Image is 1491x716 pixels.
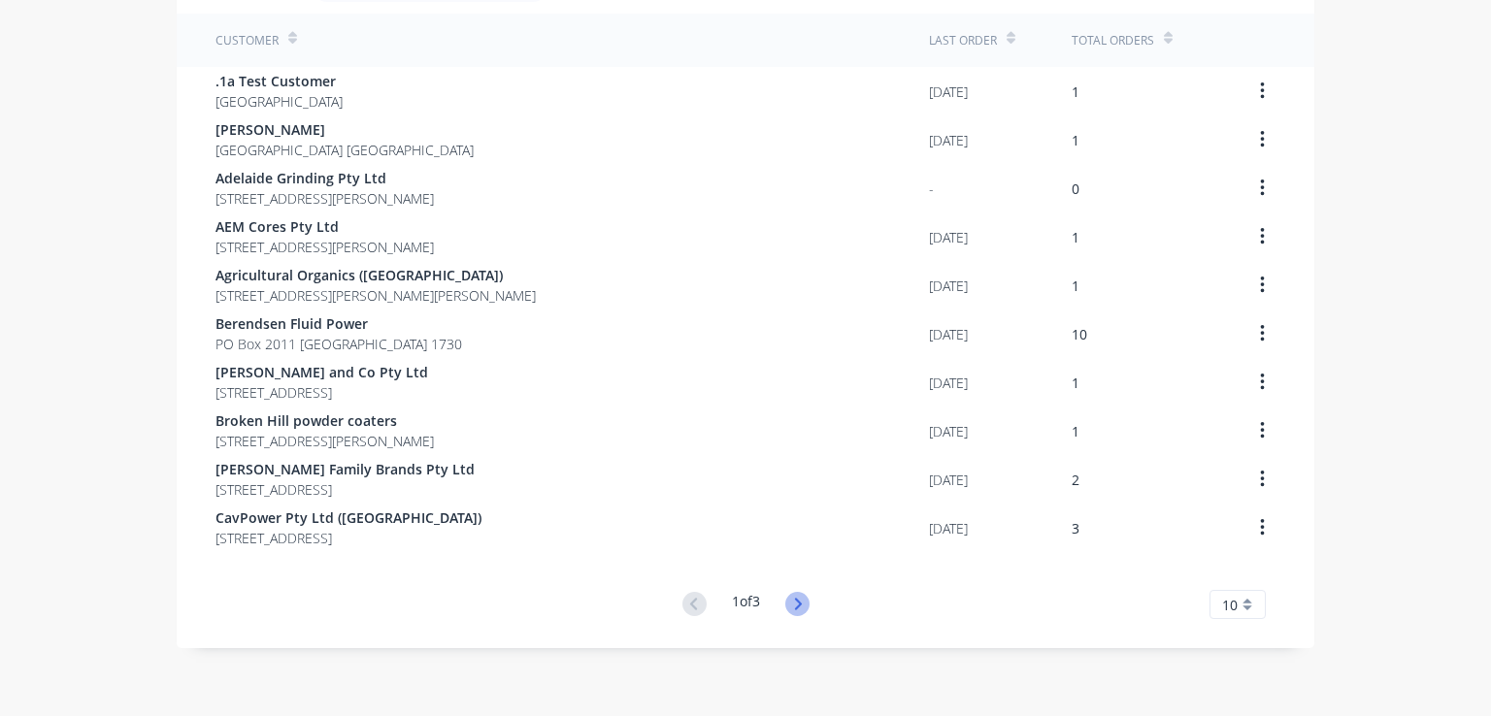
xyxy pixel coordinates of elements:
span: Agricultural Organics ([GEOGRAPHIC_DATA]) [215,265,536,285]
div: 1 [1072,81,1079,102]
span: [STREET_ADDRESS] [215,528,481,548]
div: [DATE] [929,130,968,150]
div: Last Order [929,32,997,49]
div: 1 [1072,276,1079,296]
div: Total Orders [1072,32,1154,49]
span: [STREET_ADDRESS] [215,382,428,403]
div: [DATE] [929,518,968,538]
div: 1 [1072,421,1079,441]
div: [DATE] [929,227,968,247]
div: - [929,179,934,199]
span: [STREET_ADDRESS][PERSON_NAME] [215,431,434,451]
div: 1 [1072,130,1079,150]
span: .1a Test Customer [215,71,343,91]
span: [PERSON_NAME] [215,119,474,140]
div: 1 [1072,227,1079,247]
div: [DATE] [929,324,968,344]
div: [DATE] [929,373,968,393]
div: 10 [1072,324,1087,344]
div: [DATE] [929,81,968,102]
div: [DATE] [929,470,968,490]
span: [STREET_ADDRESS][PERSON_NAME][PERSON_NAME] [215,285,536,306]
div: Customer [215,32,279,49]
span: Berendsen Fluid Power [215,313,462,334]
div: 1 of 3 [732,591,760,619]
div: 2 [1072,470,1079,490]
span: Adelaide Grinding Pty Ltd [215,168,434,188]
span: [GEOGRAPHIC_DATA] [GEOGRAPHIC_DATA] [215,140,474,160]
span: PO Box 2011 [GEOGRAPHIC_DATA] 1730 [215,334,462,354]
div: 0 [1072,179,1079,199]
span: CavPower Pty Ltd ([GEOGRAPHIC_DATA]) [215,507,481,528]
span: [PERSON_NAME] and Co Pty Ltd [215,362,428,382]
span: 10 [1222,595,1238,615]
div: [DATE] [929,276,968,296]
span: [STREET_ADDRESS][PERSON_NAME] [215,188,434,209]
div: 1 [1072,373,1079,393]
div: 3 [1072,518,1079,538]
div: [DATE] [929,421,968,441]
span: [STREET_ADDRESS][PERSON_NAME] [215,237,434,257]
span: [GEOGRAPHIC_DATA] [215,91,343,112]
span: [PERSON_NAME] Family Brands Pty Ltd [215,459,475,479]
span: AEM Cores Pty Ltd [215,216,434,237]
span: Broken Hill powder coaters [215,410,434,431]
span: [STREET_ADDRESS] [215,479,475,500]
